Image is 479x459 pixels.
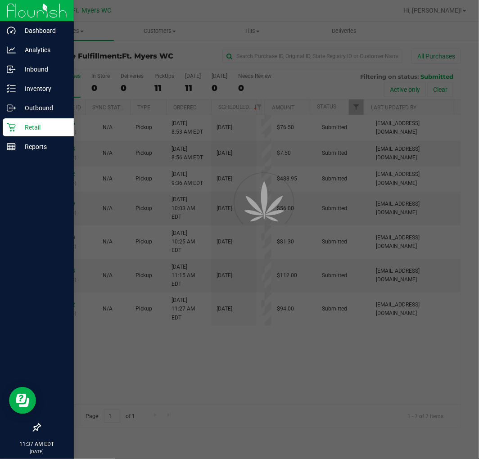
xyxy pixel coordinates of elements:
[16,141,70,152] p: Reports
[7,142,16,151] inline-svg: Reports
[16,64,70,75] p: Inbound
[4,440,70,448] p: 11:37 AM EDT
[16,103,70,113] p: Outbound
[4,448,70,455] p: [DATE]
[7,65,16,74] inline-svg: Inbound
[16,45,70,55] p: Analytics
[7,84,16,93] inline-svg: Inventory
[7,123,16,132] inline-svg: Retail
[7,26,16,35] inline-svg: Dashboard
[9,387,36,414] iframe: Resource center
[16,25,70,36] p: Dashboard
[16,122,70,133] p: Retail
[16,83,70,94] p: Inventory
[7,103,16,112] inline-svg: Outbound
[7,45,16,54] inline-svg: Analytics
